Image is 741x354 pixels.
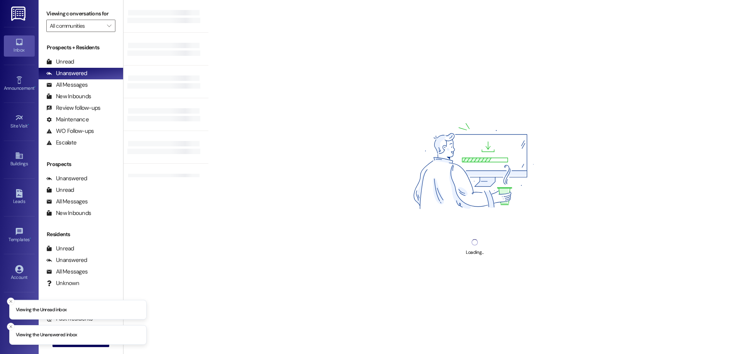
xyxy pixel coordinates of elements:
[4,111,35,132] a: Site Visit •
[50,20,103,32] input: All communities
[16,332,77,339] p: Viewing the Unanswered inbox
[46,104,100,112] div: Review follow-ups
[7,323,15,331] button: Close toast
[46,245,74,253] div: Unread
[39,230,123,238] div: Residents
[39,44,123,52] div: Prospects + Residents
[46,268,88,276] div: All Messages
[4,187,35,208] a: Leads
[46,92,91,101] div: New Inbounds
[46,186,74,194] div: Unread
[46,198,88,206] div: All Messages
[4,300,35,321] a: Support
[107,23,111,29] i: 
[46,139,76,147] div: Escalate
[30,236,31,241] span: •
[46,116,89,124] div: Maintenance
[46,58,74,66] div: Unread
[46,69,87,77] div: Unanswered
[4,225,35,246] a: Templates •
[46,256,87,264] div: Unanswered
[34,84,36,90] span: •
[46,127,94,135] div: WO Follow-ups
[4,149,35,170] a: Buildings
[46,8,115,20] label: Viewing conversations for
[4,35,35,56] a: Inbox
[7,297,15,305] button: Close toast
[4,263,35,284] a: Account
[46,279,79,287] div: Unknown
[46,81,88,89] div: All Messages
[11,7,27,21] img: ResiDesk Logo
[46,209,91,217] div: New Inbounds
[39,160,123,168] div: Prospects
[16,306,66,313] p: Viewing the Unread inbox
[46,174,87,183] div: Unanswered
[28,122,29,128] span: •
[466,248,483,257] div: Loading...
